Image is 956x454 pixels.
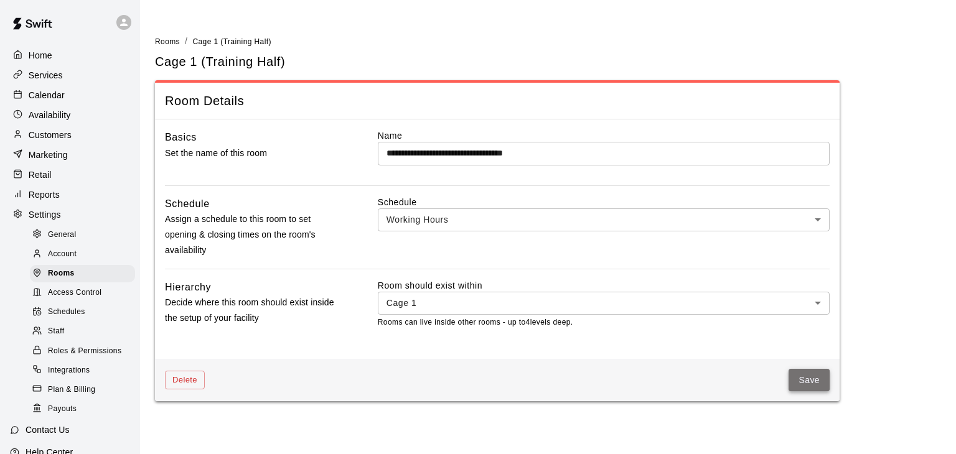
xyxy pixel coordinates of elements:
div: Access Control [30,284,135,302]
p: Home [29,49,52,62]
span: Payouts [48,403,77,415]
p: Marketing [29,149,68,161]
h6: Hierarchy [165,279,211,295]
div: Rooms [30,265,135,282]
h6: Schedule [165,196,210,212]
a: Roles & Permissions [30,341,140,361]
div: Payouts [30,401,135,418]
div: General [30,226,135,244]
a: Marketing [10,146,130,164]
span: Cage 1 (Training Half) [192,37,271,46]
div: Staff [30,323,135,340]
span: Staff [48,325,64,338]
p: Availability [29,109,71,121]
a: Integrations [30,361,140,380]
a: Account [30,244,140,264]
a: Rooms [30,264,140,284]
span: Schedules [48,306,85,318]
a: Rooms [155,36,180,46]
div: Account [30,246,135,263]
a: Calendar [10,86,130,104]
span: Room Details [165,93,830,109]
a: Access Control [30,284,140,303]
div: Working Hours [378,208,830,231]
span: Plan & Billing [48,384,95,396]
span: Roles & Permissions [48,345,121,358]
a: Retail [10,165,130,184]
p: Reports [29,188,60,201]
p: Contact Us [26,424,70,436]
p: Assign a schedule to this room to set opening & closing times on the room's availability [165,211,338,259]
a: Reports [10,185,130,204]
label: Room should exist within [378,279,830,292]
span: Account [48,248,77,261]
p: Services [29,69,63,81]
label: Schedule [378,196,830,208]
span: Integrations [48,364,90,377]
span: Access Control [48,287,101,299]
a: Schedules [30,303,140,322]
div: Roles & Permissions [30,343,135,360]
p: Set the name of this room [165,146,338,161]
nav: breadcrumb [155,35,941,49]
button: Delete [165,371,205,390]
a: General [30,225,140,244]
label: Name [378,129,830,142]
a: Customers [10,126,130,144]
a: Home [10,46,130,65]
div: Integrations [30,362,135,379]
div: Cage 1 [378,292,830,315]
a: Availability [10,106,130,124]
div: Plan & Billing [30,381,135,399]
span: General [48,229,77,241]
span: Rooms [48,267,75,280]
p: Decide where this room should exist inside the setup of your facility [165,295,338,326]
p: Retail [29,169,52,181]
h5: Cage 1 (Training Half) [155,53,285,70]
h6: Basics [165,129,197,146]
p: Customers [29,129,72,141]
a: Staff [30,322,140,341]
p: Rooms can live inside other rooms - up to 4 levels deep. [378,317,830,329]
a: Settings [10,205,130,224]
a: Services [10,66,130,85]
p: Calendar [29,89,65,101]
li: / [185,35,187,48]
p: Settings [29,208,61,221]
a: Payouts [30,399,140,419]
a: Plan & Billing [30,380,140,399]
span: Rooms [155,37,180,46]
div: Schedules [30,303,135,321]
button: Save [789,369,830,392]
